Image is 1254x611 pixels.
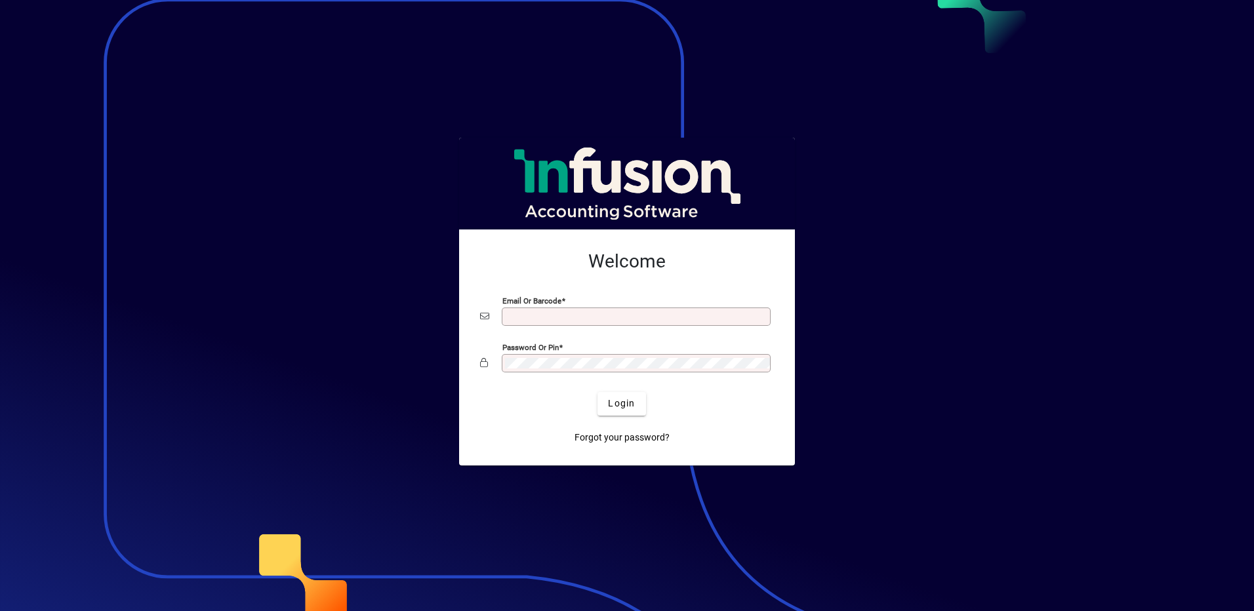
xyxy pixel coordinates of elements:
[502,296,561,305] mat-label: Email or Barcode
[569,426,675,450] a: Forgot your password?
[608,397,635,410] span: Login
[480,250,774,273] h2: Welcome
[502,342,559,351] mat-label: Password or Pin
[575,431,670,444] span: Forgot your password?
[597,392,645,416] button: Login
